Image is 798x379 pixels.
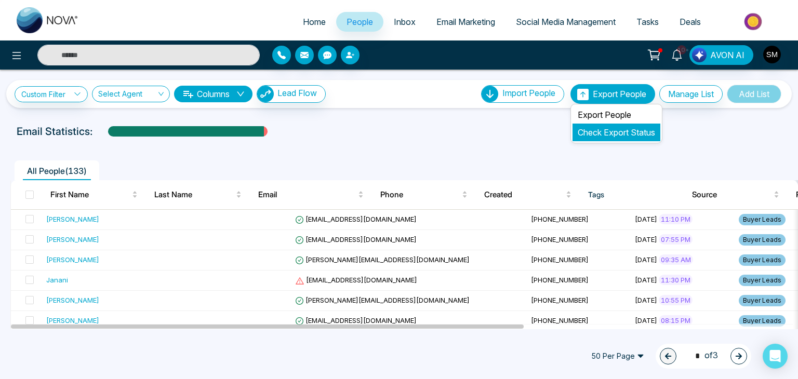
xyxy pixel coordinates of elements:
span: [PHONE_NUMBER] [531,235,589,243]
span: Buyer Leads [739,254,786,266]
th: Tags [580,180,684,209]
a: 10+ [664,45,689,63]
span: Created [484,188,564,201]
span: Export People [593,89,646,99]
button: Manage List [659,85,723,103]
span: down [236,90,245,98]
span: Deals [680,17,701,27]
span: People [347,17,373,27]
li: Export People [573,106,660,124]
span: [PHONE_NUMBER] [531,255,589,264]
span: [PHONE_NUMBER] [531,215,589,223]
img: Lead Flow [692,48,707,62]
div: Open Intercom Messenger [763,344,788,369]
th: Last Name [146,180,250,209]
span: [DATE] [635,235,657,243]
span: 11:10 PM [659,214,693,224]
button: AVON AI [689,45,753,65]
span: [DATE] [635,215,657,223]
a: Inbox [383,12,426,32]
a: Deals [669,12,711,32]
th: First Name [42,180,146,209]
th: Created [476,180,580,209]
span: [EMAIL_ADDRESS][DOMAIN_NAME] [295,235,417,243]
a: Check Export Status [578,127,655,138]
span: Phone [380,188,460,201]
th: Source [684,180,788,209]
th: Phone [372,180,476,209]
span: [DATE] [635,255,657,264]
span: [PERSON_NAME][EMAIL_ADDRESS][DOMAIN_NAME] [295,255,470,264]
span: Buyer Leads [739,234,786,246]
span: 11:30 PM [659,275,693,285]
span: Import People [502,88,555,98]
span: Home [303,17,326,27]
button: Columnsdown [174,86,252,102]
span: AVON AI [710,49,744,61]
div: [PERSON_NAME] [46,234,99,245]
a: Email Marketing [426,12,506,32]
span: 50 Per Page [584,348,651,364]
img: Lead Flow [257,86,274,102]
span: [PERSON_NAME][EMAIL_ADDRESS][DOMAIN_NAME] [295,296,470,304]
p: Email Statistics: [17,124,92,139]
button: Export People [570,84,655,104]
span: 09:35 AM [659,254,693,265]
img: User Avatar [763,46,781,63]
button: Lead Flow [257,85,326,103]
span: Email Marketing [436,17,495,27]
span: [DATE] [635,316,657,324]
a: People [336,12,383,32]
th: Email [250,180,372,209]
span: 10+ [677,45,686,55]
a: Custom Filter [15,86,88,102]
span: Buyer Leads [739,214,786,225]
a: Tasks [626,12,669,32]
span: Buyer Leads [739,275,786,286]
span: Tasks [636,17,659,27]
span: [EMAIL_ADDRESS][DOMAIN_NAME] [295,276,417,284]
span: All People ( 133 ) [23,166,91,176]
a: Social Media Management [506,12,626,32]
div: Janani [46,275,68,285]
div: [PERSON_NAME] [46,295,99,305]
div: [PERSON_NAME] [46,254,99,265]
span: Buyer Leads [739,295,786,306]
span: Source [692,188,772,201]
span: 07:55 PM [659,234,693,245]
span: Inbox [394,17,416,27]
span: [EMAIL_ADDRESS][DOMAIN_NAME] [295,215,417,223]
span: Social Media Management [516,17,616,27]
span: [PHONE_NUMBER] [531,316,589,324]
span: [DATE] [635,276,657,284]
img: Nova CRM Logo [17,7,79,33]
a: Home [292,12,336,32]
span: Buyer Leads [739,315,786,327]
img: Market-place.gif [716,10,792,33]
span: Email [258,188,356,201]
span: 10:55 PM [659,295,693,305]
a: Lead FlowLead Flow [252,85,326,103]
span: Lead Flow [277,88,317,98]
span: Last Name [154,188,234,201]
div: [PERSON_NAME] [46,315,99,326]
span: [PHONE_NUMBER] [531,276,589,284]
span: First Name [50,188,130,201]
span: 08:15 PM [659,315,693,326]
span: of 3 [689,349,718,363]
span: [DATE] [635,296,657,304]
span: [PHONE_NUMBER] [531,296,589,304]
span: [EMAIL_ADDRESS][DOMAIN_NAME] [295,316,417,324]
div: [PERSON_NAME] [46,214,99,224]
